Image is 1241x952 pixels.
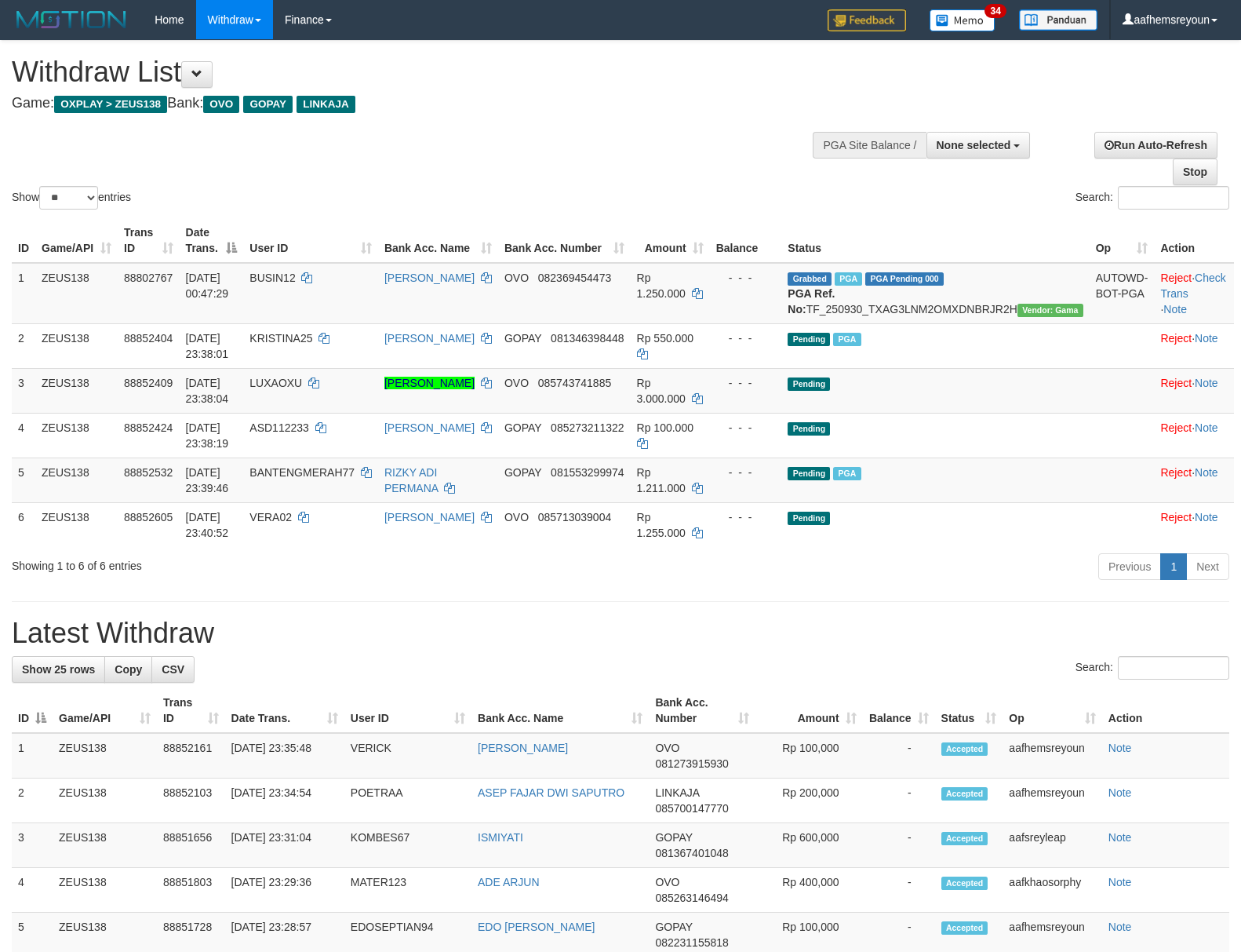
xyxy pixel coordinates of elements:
td: ZEUS138 [35,502,118,547]
td: aafsreyleap [1003,823,1101,868]
a: Copy [104,656,152,683]
input: Search: [1118,656,1229,680]
select: Showentries [39,186,98,210]
a: Reject [1160,377,1192,389]
span: Copy 082369454473 to clipboard [538,272,611,284]
span: 88852605 [124,511,173,523]
a: Note [1195,377,1218,389]
a: 1 [1160,553,1187,580]
td: ZEUS138 [35,458,118,502]
span: Marked by aafsreyleap [833,333,861,346]
a: Reject [1160,332,1192,345]
span: BUSIN12 [249,272,295,284]
span: [DATE] 00:47:29 [186,272,229,300]
a: Note [1108,742,1132,754]
td: · [1154,458,1234,502]
a: [PERSON_NAME] [384,421,475,434]
td: aafhemsreyoun [1003,779,1101,823]
img: Button%20Memo.svg [930,9,995,31]
span: [DATE] 23:38:01 [186,332,229,360]
a: Previous [1098,553,1161,580]
span: Pending [788,333,830,346]
div: - - - [716,330,776,346]
td: VERICK [344,733,471,779]
th: Bank Acc. Name: activate to sort column ascending [471,688,649,733]
label: Search: [1075,186,1229,210]
td: Rp 400,000 [755,868,863,913]
span: Copy 085263146494 to clipboard [655,892,728,904]
a: [PERSON_NAME] [478,742,568,754]
img: panduan.png [1019,9,1097,31]
span: Show 25 rows [22,663,95,676]
a: Note [1108,921,1132,933]
a: Reject [1160,466,1192,479]
span: 88852424 [124,421,173,434]
td: 5 [12,458,35,502]
a: Stop [1173,159,1217,185]
th: Balance [710,218,782,263]
th: Balance: activate to sort column ascending [863,688,935,733]
td: 88852103 [157,779,225,823]
div: - - - [716,375,776,391]
span: 88852404 [124,332,173,345]
td: 4 [12,413,35,458]
a: Run Auto-Refresh [1094,132,1217,159]
td: 88851803 [157,868,225,913]
span: Vendor URL: https://trx31.1velocity.biz [1017,304,1083,317]
span: VERA02 [249,511,292,523]
td: MATER123 [344,868,471,913]
th: Game/API: activate to sort column ascending [53,688,157,733]
a: ADE ARJUN [478,876,540,888]
td: aafhemsreyoun [1003,733,1101,779]
td: · [1154,413,1234,458]
span: Pending [788,512,830,525]
span: Copy 085700147770 to clipboard [655,802,728,815]
th: Status [781,218,1089,263]
td: - [863,733,935,779]
span: OVO [504,511,529,523]
img: Feedback.jpg [828,9,906,31]
span: LINKAJA [655,786,699,799]
div: - - - [716,270,776,286]
td: [DATE] 23:34:54 [225,779,344,823]
span: OVO [655,876,679,888]
span: Copy 081346398448 to clipboard [551,332,624,345]
span: Rp 550.000 [637,332,693,345]
span: Rp 1.250.000 [637,272,686,300]
a: Reject [1160,421,1192,434]
a: [PERSON_NAME] [384,377,475,389]
span: None selected [937,139,1011,151]
td: ZEUS138 [53,868,157,913]
span: [DATE] 23:40:52 [186,511,229,539]
th: Trans ID: activate to sort column ascending [118,218,180,263]
h1: Withdraw List [12,57,812,88]
span: Accepted [941,742,988,756]
span: GOPAY [243,96,293,113]
div: - - - [716,465,776,480]
td: 88851656 [157,823,225,868]
a: EDO [PERSON_NAME] [478,921,595,933]
a: Note [1108,876,1132,888]
span: Pending [788,422,830,436]
a: Note [1108,831,1132,844]
td: [DATE] 23:29:36 [225,868,344,913]
td: [DATE] 23:35:48 [225,733,344,779]
span: Copy 082231155818 to clipboard [655,936,728,949]
span: PGA Pending [865,272,944,286]
span: [DATE] 23:38:19 [186,421,229,450]
a: RIZKY ADI PERMANA [384,466,438,494]
td: Rp 600,000 [755,823,863,868]
td: 3 [12,368,35,413]
a: Note [1195,466,1218,479]
span: Pending [788,378,830,391]
a: Show 25 rows [12,656,105,683]
td: TF_250930_TXAG3LNM2OMXDNBRJR2H [781,263,1089,324]
th: Bank Acc. Number: activate to sort column ascending [498,218,631,263]
td: · · [1154,263,1234,324]
span: KRISTINA25 [249,332,312,345]
span: Copy [115,663,142,676]
div: - - - [716,509,776,525]
span: Copy 085273211322 to clipboard [551,421,624,434]
th: Action [1102,688,1229,733]
a: Check Trans [1160,272,1225,300]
